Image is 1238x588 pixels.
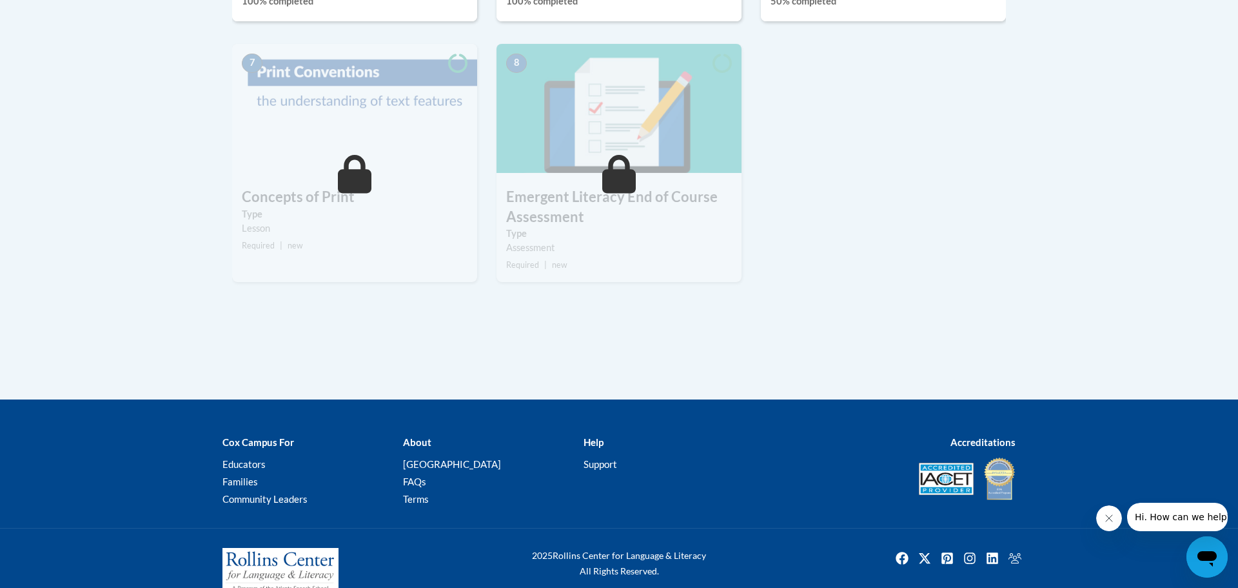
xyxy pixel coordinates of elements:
[484,548,754,579] div: Rollins Center for Language & Literacy All Rights Reserved.
[288,241,303,250] span: new
[584,458,617,470] a: Support
[496,44,742,173] img: Course Image
[242,207,467,221] label: Type
[914,548,935,569] img: Twitter icon
[937,548,958,569] img: Pinterest icon
[242,54,262,73] span: 7
[552,260,567,270] span: new
[892,548,912,569] img: Facebook icon
[982,548,1003,569] img: LinkedIn icon
[506,241,732,255] div: Assessment
[959,548,980,569] a: Instagram
[222,458,266,470] a: Educators
[1005,548,1025,569] img: Facebook group icon
[496,187,742,227] h3: Emergent Literacy End of Course Assessment
[544,260,547,270] span: |
[919,463,974,495] img: Accredited IACET® Provider
[506,54,527,73] span: 8
[232,44,477,173] img: Course Image
[959,548,980,569] img: Instagram icon
[892,548,912,569] a: Facebook
[584,436,604,448] b: Help
[506,260,539,270] span: Required
[242,221,467,236] div: Lesson
[937,548,958,569] a: Pinterest
[983,456,1016,502] img: IDA® Accredited
[8,9,104,19] span: Hi. How can we help?
[280,241,282,250] span: |
[1005,548,1025,569] a: Facebook Group
[403,493,429,505] a: Terms
[403,458,501,470] a: [GEOGRAPHIC_DATA]
[1127,503,1228,531] iframe: Message from company
[222,436,294,448] b: Cox Campus For
[1096,505,1122,531] iframe: Close message
[222,476,258,487] a: Families
[1186,536,1228,578] iframe: Button to launch messaging window
[506,227,732,241] label: Type
[222,493,308,505] a: Community Leaders
[242,241,275,250] span: Required
[403,436,431,448] b: About
[232,187,477,207] h3: Concepts of Print
[950,436,1016,448] b: Accreditations
[532,550,553,561] span: 2025
[403,476,426,487] a: FAQs
[982,548,1003,569] a: Linkedin
[914,548,935,569] a: Twitter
